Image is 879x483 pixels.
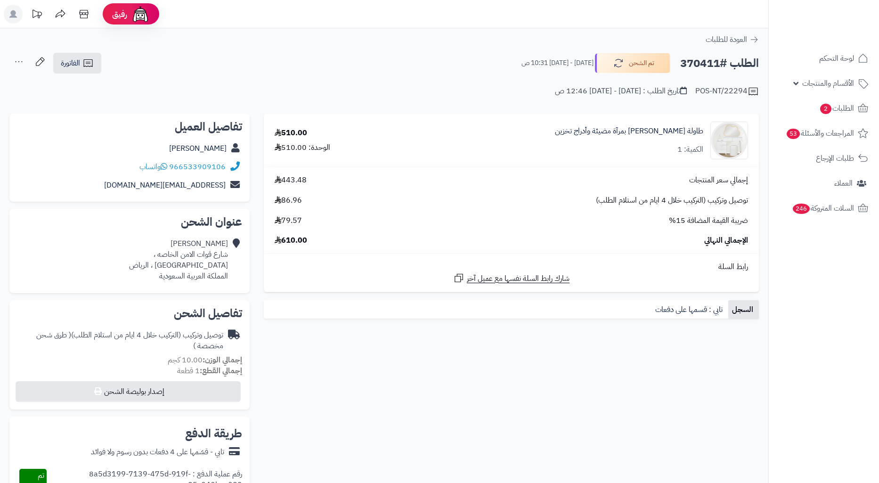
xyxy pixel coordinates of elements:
[112,8,127,20] span: رفيق
[521,58,594,68] small: [DATE] - [DATE] 10:31 ص
[728,300,759,319] a: السجل
[131,5,150,24] img: ai-face.png
[774,172,873,195] a: العملاء
[177,365,242,377] small: 1 قطعة
[139,161,167,172] a: واتساب
[17,330,223,352] div: توصيل وتركيب (التركيب خلال 4 ايام من استلام الطلب)
[774,122,873,145] a: المراجعات والأسئلة53
[819,52,854,65] span: لوحة التحكم
[17,308,242,319] h2: تفاصيل الشحن
[815,25,870,45] img: logo-2.png
[275,128,307,139] div: 510.00
[786,127,854,140] span: المراجعات والأسئلة
[168,354,242,366] small: 10.00 كجم
[596,195,748,206] span: توصيل وتركيب (التركيب خلال 4 ايام من استلام الطلب)
[651,300,728,319] a: تابي : قسمها على دفعات
[595,53,670,73] button: تم الشحن
[268,262,755,272] div: رابط السلة
[104,180,226,191] a: [EMAIL_ADDRESS][DOMAIN_NAME]
[787,129,800,139] span: 53
[802,77,854,90] span: الأقسام والمنتجات
[453,272,570,284] a: شارك رابط السلة نفسها مع عميل آخر
[704,235,748,246] span: الإجمالي النهائي
[129,238,228,281] div: [PERSON_NAME] شارع قوات الامن الخاصه ، [GEOGRAPHIC_DATA] ، الرياض المملكة العربية السعودية
[706,34,759,45] a: العودة للطلبات
[200,365,242,377] strong: إجمالي القطع:
[203,354,242,366] strong: إجمالي الوزن:
[819,102,854,115] span: الطلبات
[711,122,748,159] img: 1753513962-1-90x90.jpg
[169,143,227,154] a: [PERSON_NAME]
[53,53,101,74] a: الفاتورة
[774,197,873,220] a: السلات المتروكة246
[555,126,703,137] a: طاولة [PERSON_NAME] بمرآة مضيئة وأدراج تخزين
[275,215,302,226] span: 79.57
[820,104,831,114] span: 2
[706,34,747,45] span: العودة للطلبات
[16,381,241,402] button: إصدار بوليصة الشحن
[17,216,242,228] h2: عنوان الشحن
[36,329,223,352] span: ( طرق شحن مخصصة )
[834,177,853,190] span: العملاء
[816,152,854,165] span: طلبات الإرجاع
[793,204,810,214] span: 246
[17,121,242,132] h2: تفاصيل العميل
[774,97,873,120] a: الطلبات2
[677,144,703,155] div: الكمية: 1
[680,54,759,73] h2: الطلب #370411
[275,142,330,153] div: الوحدة: 510.00
[91,447,224,458] div: تابي - قسّمها على 4 دفعات بدون رسوم ولا فوائد
[669,215,748,226] span: ضريبة القيمة المضافة 15%
[555,86,687,97] div: تاريخ الطلب : [DATE] - [DATE] 12:46 ص
[774,47,873,70] a: لوحة التحكم
[774,147,873,170] a: طلبات الإرجاع
[275,235,307,246] span: 610.00
[792,202,854,215] span: السلات المتروكة
[689,175,748,186] span: إجمالي سعر المنتجات
[25,5,49,26] a: تحديثات المنصة
[467,273,570,284] span: شارك رابط السلة نفسها مع عميل آخر
[185,428,242,439] h2: طريقة الدفع
[275,175,307,186] span: 443.48
[275,195,302,206] span: 86.96
[695,86,759,97] div: POS-NT/22294
[169,161,226,172] a: 966533909106
[61,57,80,69] span: الفاتورة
